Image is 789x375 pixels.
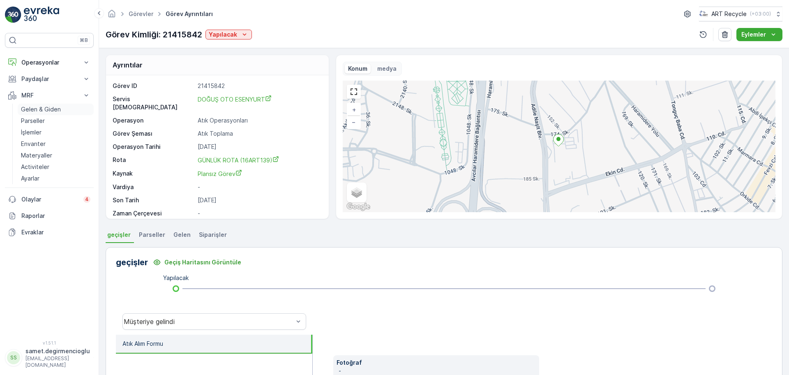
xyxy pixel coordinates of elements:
[198,156,320,164] a: GÜNLÜK ROTA (16ART139)
[7,351,20,364] div: SS
[18,115,94,127] a: Parseller
[25,355,90,368] p: [EMAIL_ADDRESS][DOMAIN_NAME]
[148,256,246,269] button: Geçiş Haritasını Görüntüle
[18,127,94,138] a: İşlemler
[348,183,366,201] a: Layers
[198,169,320,178] a: Plansız Görev
[5,71,94,87] button: Paydaşlar
[163,274,189,282] p: Yapılacak
[352,106,356,113] span: +
[21,105,61,113] p: Gelen & Giden
[164,258,241,266] p: Geçiş Haritasını Görüntüle
[113,116,194,125] p: Operasyon
[129,10,153,17] a: Görevler
[5,7,21,23] img: logo
[107,12,116,19] a: Ana Sayfa
[198,130,320,138] p: Atık Toplama
[113,95,194,111] p: Servis [DEMOGRAPHIC_DATA]
[741,30,766,39] p: Eylemler
[116,256,148,269] p: geçişler
[21,212,90,220] p: Raporlar
[348,104,360,116] a: Yakınlaştır
[5,224,94,241] a: Evraklar
[5,54,94,71] button: Operasyonlar
[352,118,356,125] span: −
[21,163,49,171] p: Activiteler
[21,140,46,148] p: Envanter
[113,169,194,178] p: Kaynak
[18,150,94,161] a: Materyaller
[80,37,88,44] p: ⌘B
[107,231,131,239] span: geçişler
[348,86,360,98] a: View Fullscreen
[124,318,293,325] div: Müşteriye gelindi
[18,161,94,173] a: Activiteler
[736,28,782,41] button: Eylemler
[113,60,143,70] p: Ayrıntılar
[5,347,94,368] button: SSsamet.degirmencioglu[EMAIL_ADDRESS][DOMAIN_NAME]
[113,82,194,90] p: Görev ID
[18,104,94,115] a: Gelen & Giden
[198,183,320,191] p: -
[21,128,42,137] p: İşlemler
[345,201,372,212] a: Bu bölgeyi Google Haritalar'da açın (yeni pencerede açılır)
[377,65,397,73] p: medya
[198,196,320,204] p: [DATE]
[21,75,77,83] p: Paydaşlar
[5,340,94,345] span: v 1.51.1
[18,138,94,150] a: Envanter
[198,95,320,111] a: DOĞUŞ OTO ESENYURT
[113,183,194,191] p: Vardiya
[113,143,194,151] p: Operasyon Tarihi
[21,174,39,183] p: Ayarlar
[113,156,194,164] p: Rota
[198,143,320,151] p: [DATE]
[345,201,372,212] img: Google
[699,9,708,19] img: image_23.png
[339,367,536,375] p: -
[25,347,90,355] p: samet.degirmencioglu
[711,10,747,18] p: ART Recycle
[750,11,771,17] p: ( +03:00 )
[5,208,94,224] a: Raporlar
[199,231,227,239] span: Siparişler
[164,10,215,18] span: Görev Ayrıntıları
[198,116,320,125] p: Atık Operasyonları
[21,195,78,204] p: Olaylar
[24,7,59,23] img: logo_light-DOdMpM7g.png
[205,30,252,39] button: Yapılacak
[198,82,320,90] p: 21415842
[209,30,237,39] p: Yapılacak
[5,191,94,208] a: Olaylar4
[18,173,94,184] a: Ayarlar
[122,340,163,348] p: Atık Alım Formu
[198,209,320,218] p: -
[113,196,194,204] p: Son Tarih
[348,116,360,128] a: Uzaklaştır
[173,231,191,239] span: Gelen
[21,58,77,67] p: Operasyonlar
[337,359,536,367] p: Fotoğraf
[5,87,94,104] button: MRF
[348,65,367,73] p: Konum
[699,7,782,21] button: ART Recycle(+03:00)
[21,151,52,160] p: Materyaller
[198,157,279,164] span: GÜNLÜK ROTA (16ART139)
[21,228,90,236] p: Evraklar
[198,170,242,177] span: Plansız Görev
[198,96,272,103] span: DOĞUŞ OTO ESENYURT
[85,196,89,203] p: 4
[21,91,77,100] p: MRF
[113,209,194,218] p: Zaman Çerçevesi
[106,28,202,41] p: Görev Kimliği: 21415842
[113,130,194,138] p: Görev Şeması
[21,117,45,125] p: Parseller
[139,231,165,239] span: Parseller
